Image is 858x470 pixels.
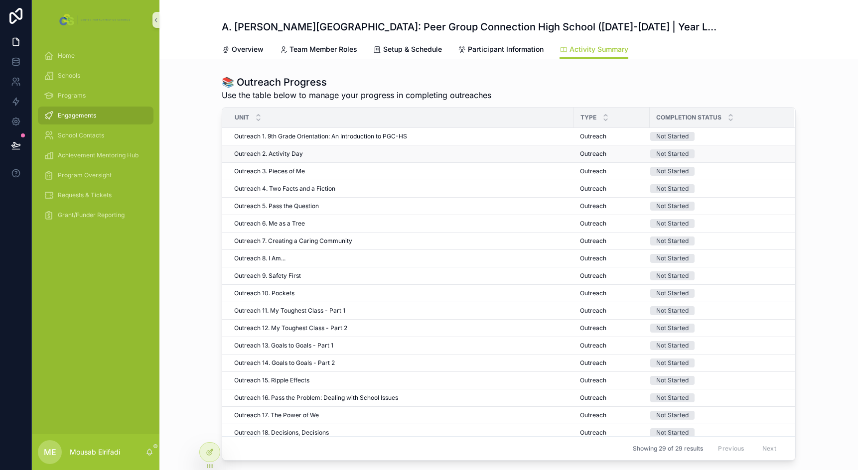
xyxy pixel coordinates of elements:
[234,132,568,140] a: Outreach 1. 9th Grade Orientation: An Introduction to PGC-HS
[58,171,112,179] span: Program Oversight
[650,411,782,420] a: Not Started
[656,184,689,193] div: Not Started
[234,411,319,419] span: Outreach 17. The Power of We
[58,131,104,139] span: School Contacts
[580,272,606,280] span: Outreach
[580,167,606,175] span: Outreach
[650,324,782,333] a: Not Started
[656,306,689,315] div: Not Started
[650,149,782,158] a: Not Started
[289,44,357,54] span: Team Member Roles
[468,44,544,54] span: Participant Information
[234,167,305,175] span: Outreach 3. Pieces of Me
[580,359,644,367] a: Outreach
[38,47,153,65] a: Home
[650,428,782,437] a: Not Started
[234,202,568,210] a: Outreach 5. Pass the Question
[234,359,568,367] a: Outreach 14. Goals to Goals - Part 2
[234,429,568,437] a: Outreach 18. Decisions, Decisions
[656,393,689,402] div: Not Started
[234,376,568,384] a: Outreach 15. Ripple Effects
[656,202,689,211] div: Not Started
[656,114,721,121] span: Completion Status
[580,272,644,280] a: Outreach
[650,219,782,228] a: Not Started
[580,185,644,193] a: Outreach
[580,359,606,367] span: Outreach
[656,411,689,420] div: Not Started
[234,237,352,245] span: Outreach 7. Creating a Caring Community
[234,254,568,262] a: Outreach 8. I Am...
[580,150,606,158] span: Outreach
[234,289,294,297] span: Outreach 10. Pockets
[373,40,442,60] a: Setup & Schedule
[650,341,782,350] a: Not Started
[580,429,606,437] span: Outreach
[560,40,628,59] a: Activity Summary
[656,271,689,280] div: Not Started
[650,358,782,367] a: Not Started
[580,150,644,158] a: Outreach
[580,202,606,210] span: Outreach
[44,446,56,458] span: ME
[234,150,568,158] a: Outreach 2. Activity Day
[222,75,491,89] h1: 📚 Outreach Progress
[234,324,568,332] a: Outreach 12. My Toughest Class - Part 2
[234,342,333,350] span: Outreach 13. Goals to Goals - Part 1
[38,107,153,124] a: Engagements
[383,44,442,54] span: Setup & Schedule
[656,428,689,437] div: Not Started
[580,411,606,419] span: Outreach
[580,411,644,419] a: Outreach
[580,185,606,193] span: Outreach
[580,307,644,315] a: Outreach
[656,254,689,263] div: Not Started
[38,146,153,164] a: Achievement Mentoring Hub
[234,202,319,210] span: Outreach 5. Pass the Question
[58,151,139,159] span: Achievement Mentoring Hub
[650,306,782,315] a: Not Started
[650,236,782,245] a: Not Started
[656,236,689,245] div: Not Started
[650,202,782,211] a: Not Started
[38,87,153,105] a: Programs
[234,411,568,419] a: Outreach 17. The Power of We
[58,211,125,219] span: Grant/Funder Reporting
[580,289,606,297] span: Outreach
[234,324,347,332] span: Outreach 12. My Toughest Class - Part 2
[650,376,782,385] a: Not Started
[580,394,644,402] a: Outreach
[58,92,86,100] span: Programs
[656,324,689,333] div: Not Started
[580,376,644,384] a: Outreach
[650,254,782,263] a: Not Started
[570,44,628,54] span: Activity Summary
[656,289,689,298] div: Not Started
[633,445,703,453] span: Showing 29 of 29 results
[234,185,335,193] span: Outreach 4. Two Facts and a Fiction
[650,184,782,193] a: Not Started
[234,237,568,245] a: Outreach 7. Creating a Caring Community
[580,167,644,175] a: Outreach
[580,254,644,262] a: Outreach
[656,341,689,350] div: Not Started
[580,237,606,245] span: Outreach
[580,202,644,210] a: Outreach
[656,132,689,141] div: Not Started
[234,307,345,315] span: Outreach 11. My Toughest Class - Part 1
[232,44,264,54] span: Overview
[234,220,305,228] span: Outreach 6. Me as a Tree
[235,114,249,121] span: Unit
[222,40,264,60] a: Overview
[234,359,335,367] span: Outreach 14. Goals to Goals - Part 2
[580,342,606,350] span: Outreach
[70,447,120,457] p: Mousab Elrifadi
[58,72,80,80] span: Schools
[234,254,286,262] span: Outreach 8. I Am...
[234,394,398,402] span: Outreach 16. Pass the Problem: Dealing with School Issues
[38,166,153,184] a: Program Oversight
[656,167,689,176] div: Not Started
[580,237,644,245] a: Outreach
[580,307,606,315] span: Outreach
[580,429,644,437] a: Outreach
